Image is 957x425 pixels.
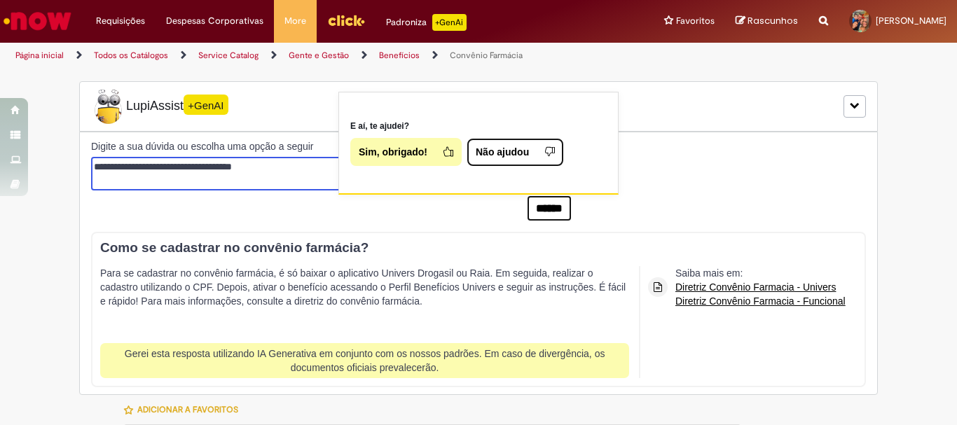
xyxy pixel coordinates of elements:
[137,404,238,415] span: Adicionar a Favoritos
[100,266,629,336] p: Para se cadastrar no convênio farmácia, é só baixar o aplicativo Univers Drogasil ou Raia. Em seg...
[876,15,946,27] span: [PERSON_NAME]
[675,294,846,308] a: Diretriz Convênio Farmacia - Funcional
[432,14,467,31] p: +GenAi
[284,14,306,28] span: More
[736,15,798,28] a: Rascunhos
[15,50,64,61] a: Página inicial
[675,266,846,308] div: Saiba mais em:
[450,50,523,61] a: Convênio Farmácia
[676,14,715,28] span: Favoritos
[198,50,259,61] a: Service Catalog
[350,138,462,166] button: Sim, obrigado!
[476,145,535,159] span: Não ajudou
[350,120,607,132] p: E aí, te ajudei?
[467,139,563,166] button: Não ajudou
[289,50,349,61] a: Gente e Gestão
[100,241,846,256] h3: Como se cadastrar no convênio farmácia?
[1,7,74,35] img: ServiceNow
[166,14,263,28] span: Despesas Corporativas
[11,43,628,69] ul: Trilhas de página
[327,10,365,31] img: click_logo_yellow_360x200.png
[359,145,433,159] span: Sim, obrigado!
[748,14,798,27] span: Rascunhos
[94,50,168,61] a: Todos os Catálogos
[100,343,629,378] div: Gerei esta resposta utilizando IA Generativa em conjunto com os nossos padrões. Em caso de diverg...
[96,14,145,28] span: Requisições
[386,14,467,31] div: Padroniza
[123,395,246,424] button: Adicionar a Favoritos
[675,280,846,294] a: Diretriz Convênio Farmacia - Univers
[379,50,420,61] a: Benefícios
